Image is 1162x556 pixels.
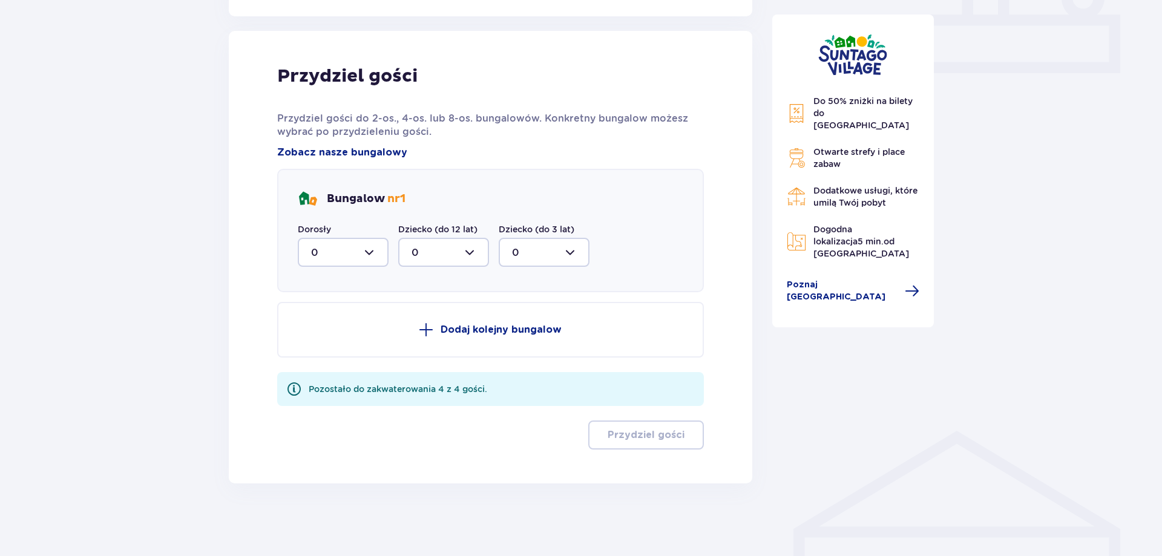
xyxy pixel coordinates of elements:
[298,189,317,209] img: bungalows Icon
[277,65,418,88] p: Przydziel gości
[787,103,806,123] img: Discount Icon
[813,186,917,208] span: Dodatkowe usługi, które umilą Twój pobyt
[858,237,884,246] span: 5 min.
[813,147,905,169] span: Otwarte strefy i place zabaw
[309,383,487,395] div: Pozostało do zakwaterowania 4 z 4 gości.
[499,223,574,235] label: Dziecko (do 3 lat)
[787,279,920,303] a: Poznaj [GEOGRAPHIC_DATA]
[608,428,684,442] p: Przydziel gości
[813,224,909,258] span: Dogodna lokalizacja od [GEOGRAPHIC_DATA]
[277,146,407,159] a: Zobacz nasze bungalowy
[298,223,331,235] label: Dorosły
[818,34,887,76] img: Suntago Village
[787,187,806,206] img: Restaurant Icon
[787,148,806,168] img: Grill Icon
[398,223,478,235] label: Dziecko (do 12 lat)
[787,279,898,303] span: Poznaj [GEOGRAPHIC_DATA]
[277,112,704,139] p: Przydziel gości do 2-os., 4-os. lub 8-os. bungalowów. Konkretny bungalow możesz wybrać po przydzi...
[327,192,405,206] p: Bungalow
[441,323,562,336] p: Dodaj kolejny bungalow
[787,232,806,251] img: Map Icon
[277,302,704,358] button: Dodaj kolejny bungalow
[813,96,913,130] span: Do 50% zniżki na bilety do [GEOGRAPHIC_DATA]
[588,420,704,450] button: Przydziel gości
[387,192,405,206] span: nr 1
